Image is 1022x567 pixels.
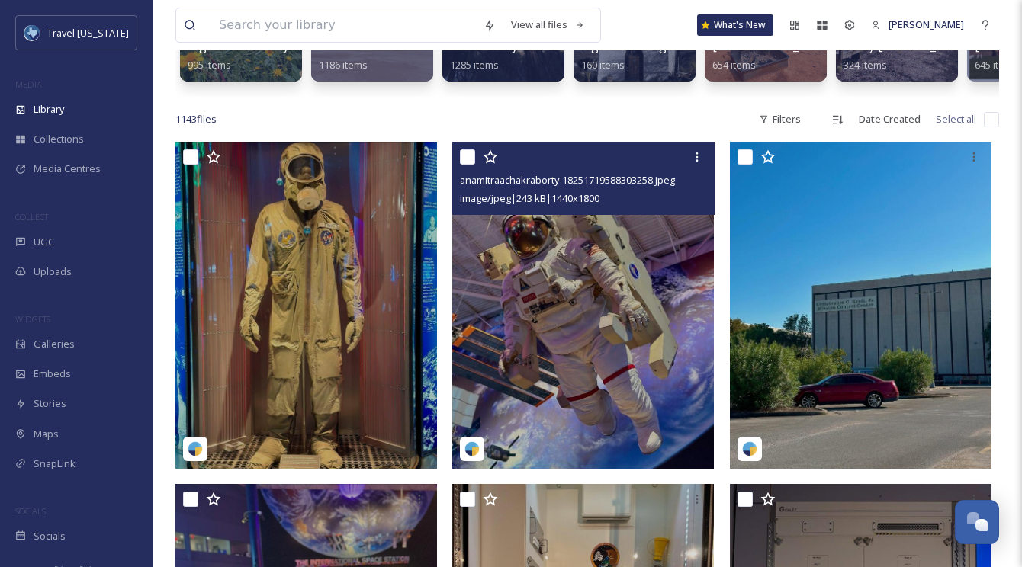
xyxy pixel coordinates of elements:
[34,102,64,117] span: Library
[464,441,480,456] img: snapsea-logo.png
[34,235,54,249] span: UGC
[851,104,928,134] div: Date Created
[175,142,437,469] img: anamitraachakraborty-18017996453706445.jpeg
[955,500,999,544] button: Open Chat
[15,78,42,90] span: MEDIA
[15,313,50,325] span: WIDGETS
[460,173,675,187] span: anamitraachakraborty-18251719588303258.jpeg
[844,58,887,72] span: 324 items
[34,264,72,279] span: Uploads
[211,8,476,42] input: Search your library
[503,10,593,40] a: View all files
[24,25,40,40] img: images%20%281%29.jpeg
[188,58,231,72] span: 995 items
[975,58,1018,72] span: 645 items
[188,441,203,456] img: snapsea-logo.png
[15,505,46,517] span: SOCIALS
[15,211,48,223] span: COLLECT
[730,142,991,469] img: anamitraachakraborty-18127672333437415.jpeg
[34,162,101,176] span: Media Centres
[47,26,129,40] span: Travel [US_STATE]
[450,58,499,72] span: 1285 items
[581,58,625,72] span: 160 items
[460,191,599,205] span: image/jpeg | 243 kB | 1440 x 1800
[742,441,757,456] img: snapsea-logo.png
[175,112,217,127] span: 1143 file s
[863,10,972,40] a: [PERSON_NAME]
[889,18,964,31] span: [PERSON_NAME]
[34,529,66,543] span: Socials
[751,104,808,134] div: Filters
[452,142,714,469] img: anamitraachakraborty-18251719588303258.jpeg
[34,456,76,471] span: SnapLink
[697,14,773,36] a: What's New
[712,58,756,72] span: 654 items
[34,337,75,351] span: Galleries
[34,396,66,411] span: Stories
[34,427,59,441] span: Maps
[34,367,71,381] span: Embeds
[936,112,976,127] span: Select all
[319,58,368,72] span: 1186 items
[34,132,84,146] span: Collections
